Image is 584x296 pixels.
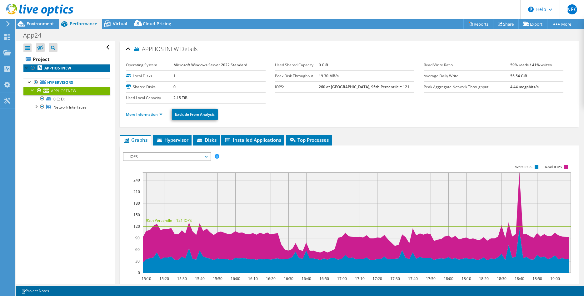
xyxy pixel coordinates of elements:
[143,21,171,27] span: Cloud Pricing
[510,73,527,79] b: 55.54 GiB
[134,46,179,52] span: APPHOSTNEW
[426,276,436,281] text: 17:50
[424,84,510,90] label: Peak Aggregate Network Throughput
[126,112,162,117] a: More Information
[126,84,173,90] label: Shared Disks
[547,19,576,29] a: More
[493,19,519,29] a: Share
[173,84,176,89] b: 0
[17,287,53,295] a: Project Notes
[275,73,319,79] label: Peak Disk Throughput
[567,4,577,14] span: NEC
[138,270,140,275] text: 0
[133,177,140,183] text: 240
[302,276,311,281] text: 16:40
[27,21,54,27] span: Environment
[23,64,110,72] a: APPHOSTNEW
[528,7,534,12] svg: \n
[172,109,218,120] a: Exclude From Analysis
[113,21,127,27] span: Virtual
[510,62,552,68] b: 59% reads / 41% writes
[319,84,409,89] b: 260 at [GEOGRAPHIC_DATA], 95th Percentile = 121
[70,21,97,27] span: Performance
[135,247,140,252] text: 60
[23,103,110,111] a: Network Interfaces
[444,276,453,281] text: 18:00
[146,218,192,223] text: 95th Percentile = 121 IOPS
[126,62,173,68] label: Operating System
[159,276,169,281] text: 15:20
[23,79,110,87] a: Hypervisors
[23,87,110,95] a: APPHOSTNEW
[20,32,51,39] h1: App24
[196,137,217,143] span: Disks
[372,276,382,281] text: 17:20
[126,95,173,101] label: Used Local Capacity
[319,73,339,79] b: 19.30 MB/s
[156,137,188,143] span: Hypervisor
[173,95,187,100] b: 2.15 TiB
[518,19,547,29] a: Export
[51,88,76,94] span: APPHOSTNEW
[463,19,493,29] a: Reports
[135,258,140,264] text: 30
[408,276,418,281] text: 17:40
[355,276,365,281] text: 17:10
[195,276,205,281] text: 15:40
[23,95,110,103] a: 0 C: D:
[231,276,240,281] text: 16:00
[142,276,151,281] text: 15:10
[462,276,471,281] text: 18:10
[515,165,532,169] text: Write IOPS
[510,84,539,89] b: 4.44 megabits/s
[284,276,293,281] text: 16:30
[133,212,140,217] text: 150
[424,73,510,79] label: Average Daily Write
[126,73,173,79] label: Local Disks
[177,276,187,281] text: 15:30
[133,201,140,206] text: 180
[319,276,329,281] text: 16:50
[289,137,329,143] span: Top Processes
[123,137,147,143] span: Graphs
[275,84,319,90] label: IOPS:
[180,45,197,53] span: Details
[224,137,281,143] span: Installed Applications
[275,62,319,68] label: Used Shared Capacity
[213,276,222,281] text: 15:50
[23,54,110,64] a: Project
[173,73,176,79] b: 1
[479,276,489,281] text: 18:20
[337,276,347,281] text: 17:00
[545,165,562,169] text: Read IOPS
[532,276,542,281] text: 18:50
[266,276,276,281] text: 16:20
[424,62,510,68] label: Read/Write Ratio
[390,276,400,281] text: 17:30
[550,276,560,281] text: 19:00
[319,62,328,68] b: 0 GiB
[133,189,140,194] text: 210
[515,276,524,281] text: 18:40
[135,235,140,241] text: 90
[133,224,140,229] text: 120
[248,276,258,281] text: 16:10
[497,276,507,281] text: 18:30
[44,65,71,71] b: APPHOSTNEW
[127,153,207,161] span: IOPS
[173,62,247,68] b: Microsoft Windows Server 2022 Standard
